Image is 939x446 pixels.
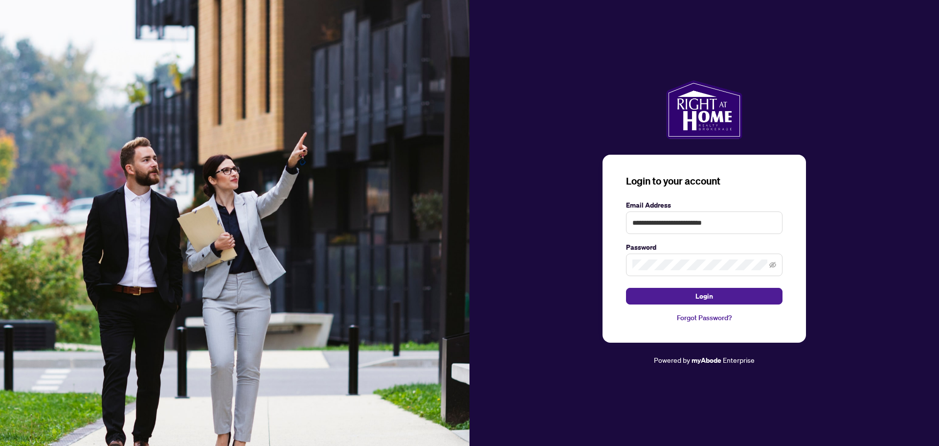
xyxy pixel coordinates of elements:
button: Login [626,288,782,305]
label: Email Address [626,200,782,211]
span: Login [695,288,713,304]
a: myAbode [692,355,721,366]
label: Password [626,242,782,253]
span: Powered by [654,355,690,364]
img: ma-logo [666,80,742,139]
span: eye-invisible [769,261,776,268]
h3: Login to your account [626,174,782,188]
span: Enterprise [723,355,755,364]
a: Forgot Password? [626,312,782,323]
